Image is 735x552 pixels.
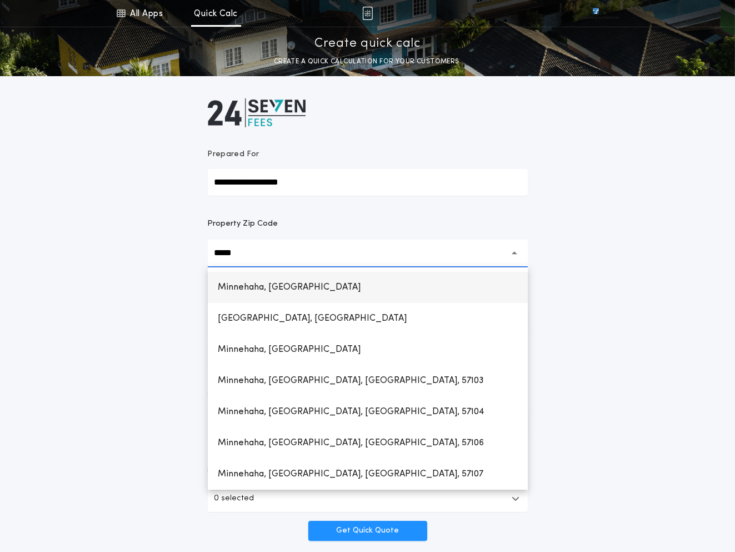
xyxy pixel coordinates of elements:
h1: Minnehaha, [GEOGRAPHIC_DATA] [209,274,370,301]
p: Create quick calc [314,35,421,53]
h1: Minnehaha, [GEOGRAPHIC_DATA], [GEOGRAPHIC_DATA], 57104 [209,399,493,425]
h1: [GEOGRAPHIC_DATA], [GEOGRAPHIC_DATA] [209,305,416,332]
p: CREATE A QUICK CALCULATION FOR YOUR CUSTOMERS. [274,56,461,67]
img: vs-icon [572,8,619,19]
button: 0 selected [208,485,528,512]
button: Minnehaha, [GEOGRAPHIC_DATA], [GEOGRAPHIC_DATA], 57104 [208,396,528,427]
h1: Minnehaha, [GEOGRAPHIC_DATA], [GEOGRAPHIC_DATA], 57107 [209,461,493,488]
button: Minnehaha, [GEOGRAPHIC_DATA] [208,334,528,365]
h1: Minnehaha, [GEOGRAPHIC_DATA], [GEOGRAPHIC_DATA], 57103 [209,367,493,394]
h1: Minnehaha, [GEOGRAPHIC_DATA], [GEOGRAPHIC_DATA], 57106 [209,430,493,456]
h1: Minnehaha, [GEOGRAPHIC_DATA] [209,336,370,363]
input: Prepared For [208,169,528,196]
p: Prepared For [208,149,259,160]
button: [GEOGRAPHIC_DATA], [GEOGRAPHIC_DATA] [208,303,528,334]
img: logo [208,98,306,127]
p: 0 selected [214,492,254,505]
button: Minnehaha, [GEOGRAPHIC_DATA], [GEOGRAPHIC_DATA], 57103 [208,365,528,396]
label: Property Zip Code [208,217,278,231]
button: Get Quick Quote [308,521,427,541]
button: Minnehaha, [GEOGRAPHIC_DATA], [GEOGRAPHIC_DATA], 57106 [208,427,528,459]
button: Minnehaha, [GEOGRAPHIC_DATA], [GEOGRAPHIC_DATA], 57107 [208,459,528,490]
img: img [362,7,373,20]
button: Minnehaha, [GEOGRAPHIC_DATA] [208,272,528,303]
